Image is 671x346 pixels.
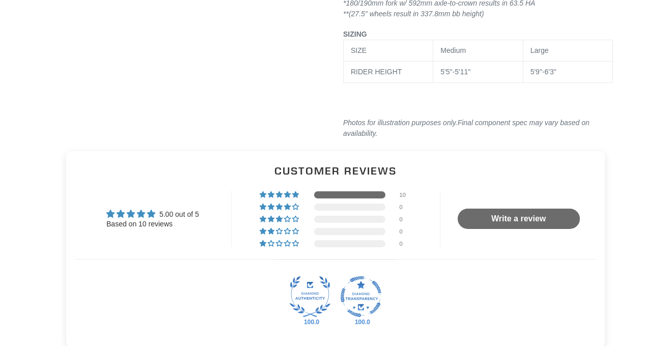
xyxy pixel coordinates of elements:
[159,210,199,218] span: 5.00 out of 5
[400,191,412,198] div: 10
[290,276,330,317] a: Judge.me Diamond Authentic Shop medal 100.0
[260,191,300,198] div: 100% (10) reviews with 5 star rating
[343,10,484,18] em: **(27.5" wheels result in 337.8mm bb height)
[530,45,605,56] div: Large
[290,276,330,317] img: Judge.me Diamond Authentic Shop medal
[440,67,515,77] div: 5'5"-5'11"
[351,67,426,77] div: RIDER HEIGHT
[302,318,318,326] div: 100.0
[341,276,381,317] a: Judge.me Diamond Transparent Shop medal 100.0
[106,219,199,229] div: Based on 10 reviews
[530,67,605,77] div: 5'9"-6'3"
[440,45,515,56] div: Medium
[353,318,369,326] div: 100.0
[343,119,590,137] em: Final component spec may vary based on availability.
[343,30,367,38] b: SIZING
[351,45,426,56] div: SIZE
[341,276,381,320] div: Diamond Transparent Shop. Published 100% of verified reviews received in total
[458,209,580,229] a: Write a review
[74,163,597,178] h2: Customer Reviews
[341,276,381,317] img: Judge.me Diamond Transparent Shop medal
[290,276,330,320] div: Diamond Authentic Shop. 100% of published reviews are verified reviews
[106,208,199,220] div: Average rating is 5.00 stars
[343,119,458,127] em: Photos for illustration purposes only.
